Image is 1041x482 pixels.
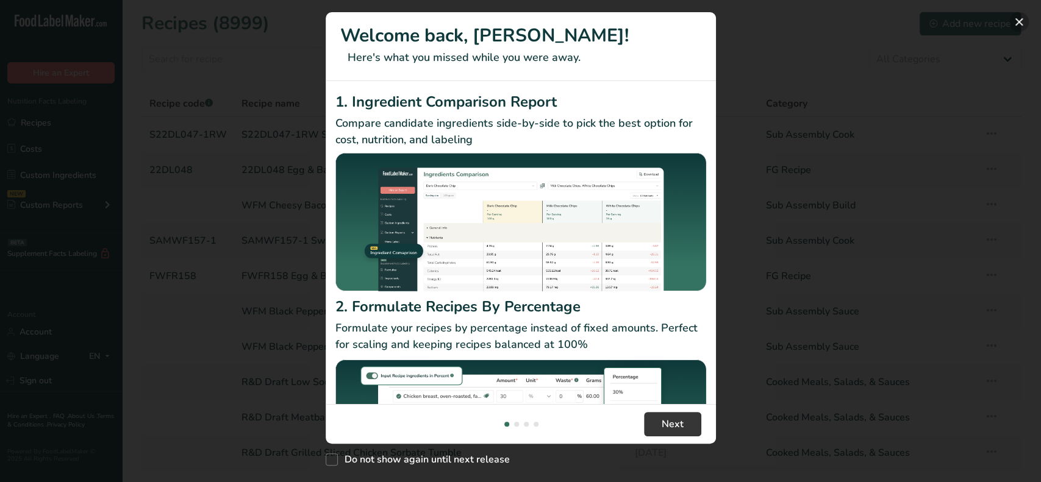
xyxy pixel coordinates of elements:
[335,296,706,317] h2: 2. Formulate Recipes By Percentage
[335,91,706,113] h2: 1. Ingredient Comparison Report
[644,412,701,436] button: Next
[662,417,684,431] span: Next
[335,320,706,353] p: Formulate your recipes by percentage instead of fixed amounts. Perfect for scaling and keeping re...
[335,115,706,148] p: Compare candidate ingredients side-by-side to pick the best option for cost, nutrition, and labeling
[335,153,706,291] img: Ingredient Comparison Report
[340,22,701,49] h1: Welcome back, [PERSON_NAME]!
[338,453,510,466] span: Do not show again until next release
[340,49,701,66] p: Here's what you missed while you were away.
